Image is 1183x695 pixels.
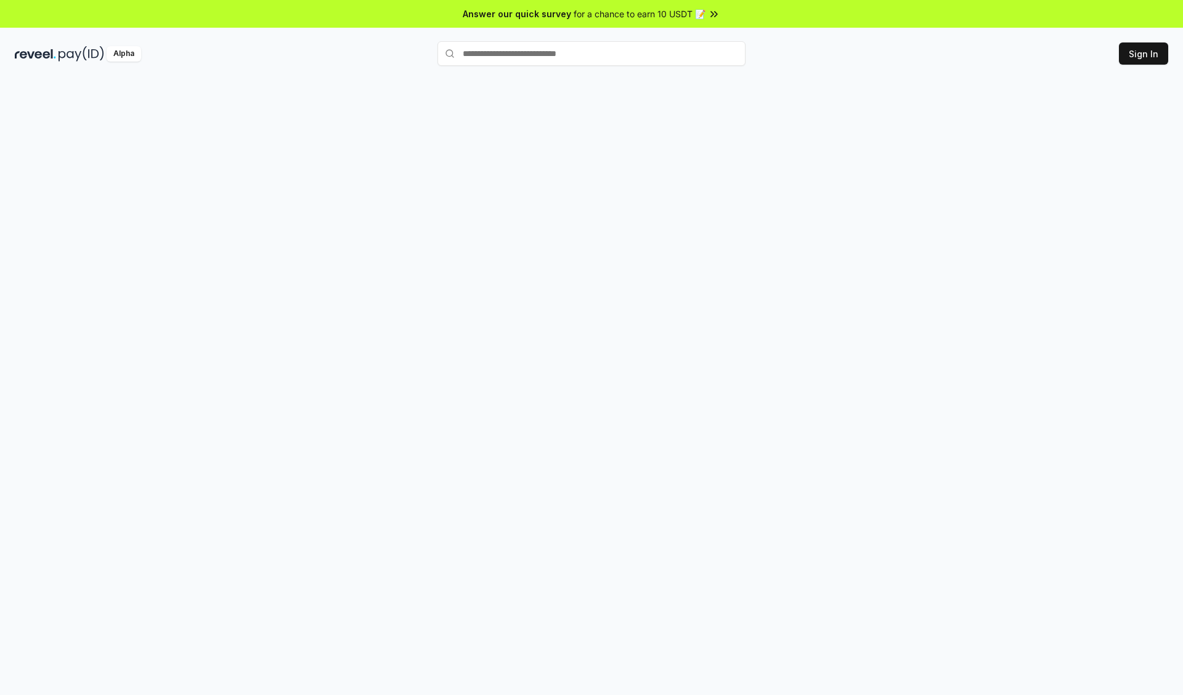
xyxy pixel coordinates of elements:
div: Alpha [107,46,141,62]
button: Sign In [1119,42,1168,65]
span: Answer our quick survey [463,7,571,20]
img: pay_id [59,46,104,62]
img: reveel_dark [15,46,56,62]
span: for a chance to earn 10 USDT 📝 [574,7,705,20]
